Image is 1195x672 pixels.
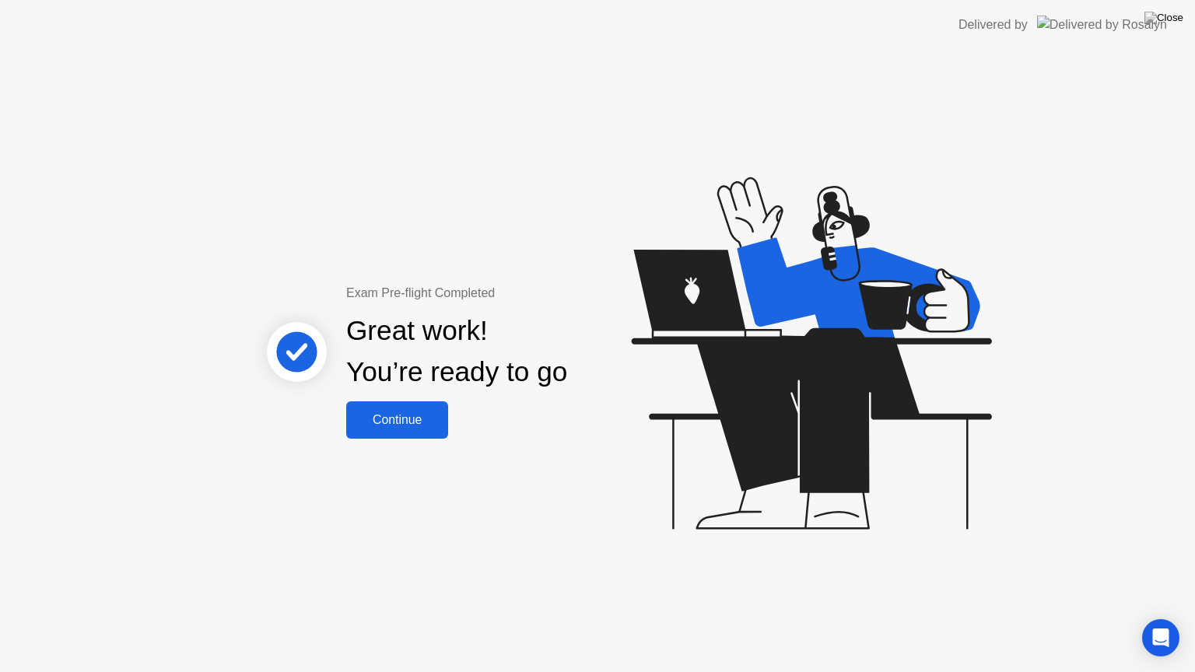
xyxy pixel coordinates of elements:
[958,16,1028,34] div: Delivered by
[346,401,448,439] button: Continue
[346,284,668,303] div: Exam Pre-flight Completed
[1144,12,1183,24] img: Close
[351,413,443,427] div: Continue
[1142,619,1179,656] div: Open Intercom Messenger
[1037,16,1167,33] img: Delivered by Rosalyn
[346,310,567,393] div: Great work! You’re ready to go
